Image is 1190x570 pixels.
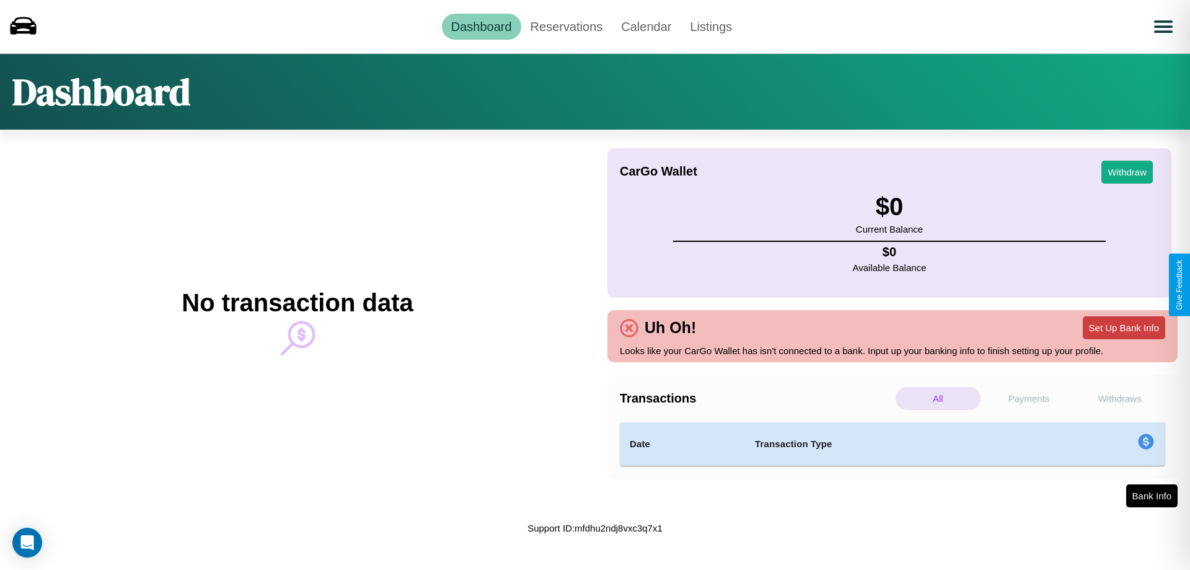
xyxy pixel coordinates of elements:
a: Listings [681,14,741,40]
h4: Transaction Type [755,437,1036,452]
h1: Dashboard [12,66,190,117]
h4: Date [630,437,735,452]
h2: No transaction data [182,289,413,317]
h3: $ 0 [856,193,923,221]
a: Calendar [612,14,681,40]
h4: Uh Oh! [638,319,702,337]
h4: $ 0 [853,245,927,259]
button: Open menu [1146,9,1181,44]
h4: CarGo Wallet [620,164,697,179]
h4: Transactions [620,391,892,406]
p: All [896,387,981,410]
p: Looks like your CarGo Wallet has isn't connected to a bank. Input up your banking info to finish ... [620,342,1165,359]
table: simple table [620,422,1165,466]
p: Payments [987,387,1072,410]
button: Set Up Bank Info [1083,316,1165,339]
p: Current Balance [856,221,923,238]
p: Support ID: mfdhu2ndj8vxc3q7x1 [527,520,663,537]
button: Bank Info [1126,484,1178,507]
div: Open Intercom Messenger [12,528,42,558]
div: Give Feedback [1175,260,1184,310]
p: Available Balance [853,259,927,276]
p: Withdraws [1077,387,1162,410]
a: Dashboard [442,14,521,40]
button: Withdraw [1101,161,1153,184]
a: Reservations [521,14,612,40]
